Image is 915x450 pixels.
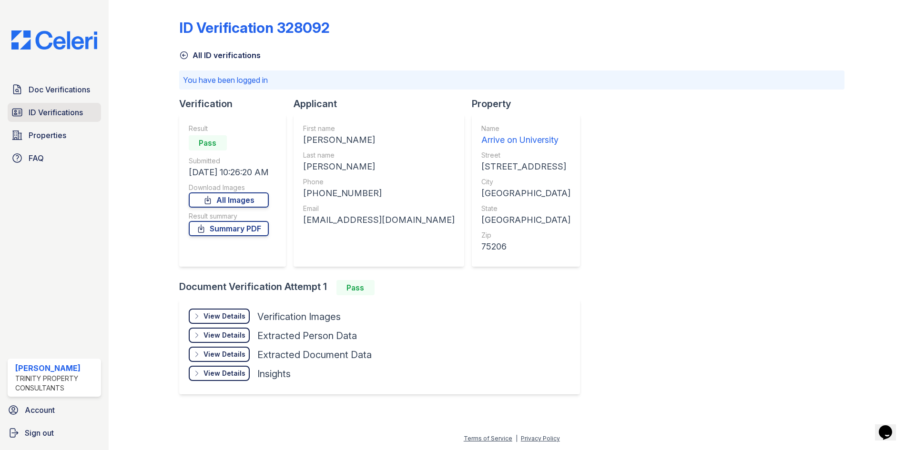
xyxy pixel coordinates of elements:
[189,183,269,192] div: Download Images
[303,124,455,133] div: First name
[521,435,560,442] a: Privacy Policy
[29,152,44,164] span: FAQ
[4,30,105,50] img: CE_Logo_Blue-a8612792a0a2168367f1c8372b55b34899dd931a85d93a1a3d3e32e68fde9ad4.png
[189,135,227,150] div: Pass
[481,213,570,227] div: [GEOGRAPHIC_DATA]
[189,156,269,166] div: Submitted
[189,166,269,179] div: [DATE] 10:26:20 AM
[203,350,245,359] div: View Details
[203,311,245,321] div: View Details
[481,177,570,187] div: City
[189,221,269,236] a: Summary PDF
[25,404,55,416] span: Account
[257,329,357,342] div: Extracted Person Data
[179,97,294,110] div: Verification
[481,240,570,253] div: 75206
[257,310,341,323] div: Verification Images
[189,124,269,133] div: Result
[189,192,269,208] a: All Images
[183,74,841,86] p: You have been logged in
[875,412,905,440] iframe: chat widget
[303,187,455,200] div: [PHONE_NUMBER]
[472,97,588,110] div: Property
[481,230,570,240] div: Zip
[336,280,375,295] div: Pass
[481,124,570,133] div: Name
[8,149,101,168] a: FAQ
[464,435,512,442] a: Terms of Service
[516,435,518,442] div: |
[303,204,455,213] div: Email
[29,107,83,118] span: ID Verifications
[15,374,97,393] div: Trinity Property Consultants
[481,187,570,200] div: [GEOGRAPHIC_DATA]
[257,348,372,361] div: Extracted Document Data
[481,150,570,160] div: Street
[481,160,570,173] div: [STREET_ADDRESS]
[257,367,291,380] div: Insights
[4,400,105,420] a: Account
[303,150,455,160] div: Last name
[179,19,330,36] div: ID Verification 328092
[294,97,472,110] div: Applicant
[481,124,570,147] a: Name Arrive on University
[179,280,588,295] div: Document Verification Attempt 1
[303,177,455,187] div: Phone
[203,330,245,340] div: View Details
[25,427,54,439] span: Sign out
[203,369,245,378] div: View Details
[179,50,261,61] a: All ID verifications
[8,126,101,145] a: Properties
[481,204,570,213] div: State
[8,103,101,122] a: ID Verifications
[303,133,455,147] div: [PERSON_NAME]
[29,130,66,141] span: Properties
[303,213,455,227] div: [EMAIL_ADDRESS][DOMAIN_NAME]
[481,133,570,147] div: Arrive on University
[8,80,101,99] a: Doc Verifications
[189,211,269,221] div: Result summary
[303,160,455,173] div: [PERSON_NAME]
[15,362,97,374] div: [PERSON_NAME]
[4,423,105,442] a: Sign out
[29,84,90,95] span: Doc Verifications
